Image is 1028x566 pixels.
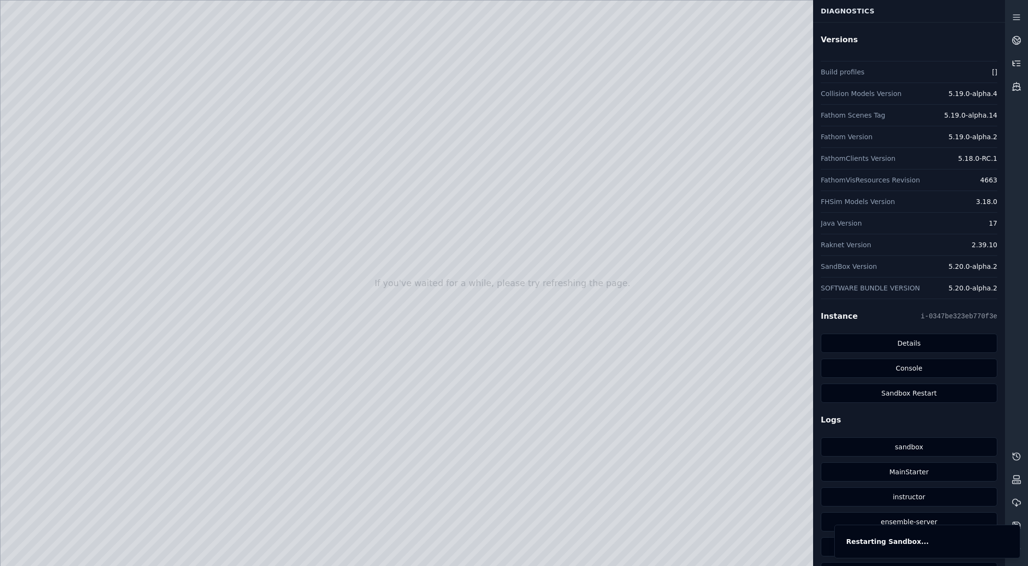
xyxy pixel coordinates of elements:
[821,359,997,378] a: Console
[948,89,997,98] dd: 5.19.0-alpha.4
[921,312,997,321] pre: i-0347be323eb770f3e
[821,537,997,556] a: on-boot
[958,154,997,163] dd: 5.18.0-RC.1
[821,218,862,228] dt: Java Version
[821,334,997,353] a: Details
[989,218,997,228] dd: 17
[821,262,877,271] dt: SandBox Version
[976,197,997,206] dd: 3.18.0
[821,414,997,426] h2: Logs
[948,283,997,293] dd: 5.20.0-alpha.2
[948,132,997,142] dd: 5.19.0-alpha.2
[992,67,997,77] dd: []
[944,110,997,120] dd: 5.19.0-alpha.14
[821,240,871,250] dt: Raknet Version
[821,34,997,46] h2: Versions
[821,384,997,403] button: Sandbox Restart
[821,110,886,120] dt: Fathom Scenes Tag
[821,154,896,163] dt: FathomClients Version
[821,89,901,98] dt: Collision Models Version
[821,487,997,506] a: instructor
[821,175,920,185] dt: FathomVisResources Revision
[821,67,864,77] dt: Build profiles
[821,311,858,322] h2: Instance
[821,512,997,531] a: ensemble-server
[980,175,997,185] dd: 4663
[821,462,997,482] a: MainStarter
[815,2,1003,20] div: Diagnostics
[821,437,997,457] a: sandbox
[821,283,920,293] dt: SOFTWARE BUNDLE VERSION
[821,197,895,206] dt: FHSim Models Version
[821,132,873,142] dt: Fathom Version
[846,537,929,546] div: Restarting Sandbox...
[948,262,997,271] dd: 5.20.0-alpha.2
[972,240,997,250] dd: 2.39.10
